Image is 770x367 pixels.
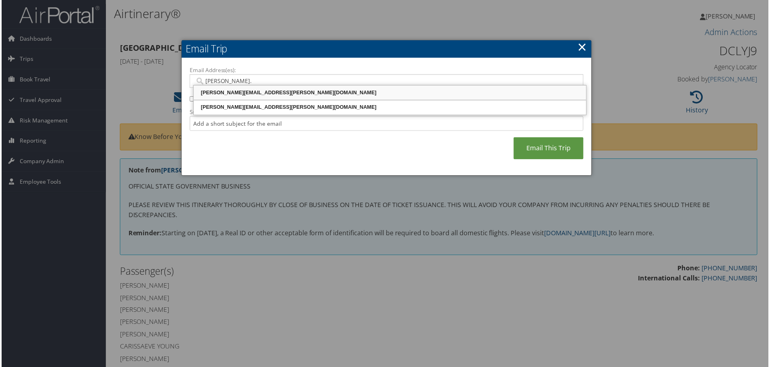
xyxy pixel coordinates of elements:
[189,66,584,75] label: Email Address(es):
[194,77,579,85] input: Email address (Separate multiple email addresses with commas)
[579,39,588,55] a: ×
[514,138,584,160] a: Email This Trip
[194,89,586,97] div: [PERSON_NAME][EMAIL_ADDRESS][PERSON_NAME][DOMAIN_NAME]
[181,40,592,58] h2: Email Trip
[189,116,584,131] input: Add a short subject for the email
[189,108,584,116] label: Subject:
[194,104,586,112] div: [PERSON_NAME][EMAIL_ADDRESS][PERSON_NAME][DOMAIN_NAME]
